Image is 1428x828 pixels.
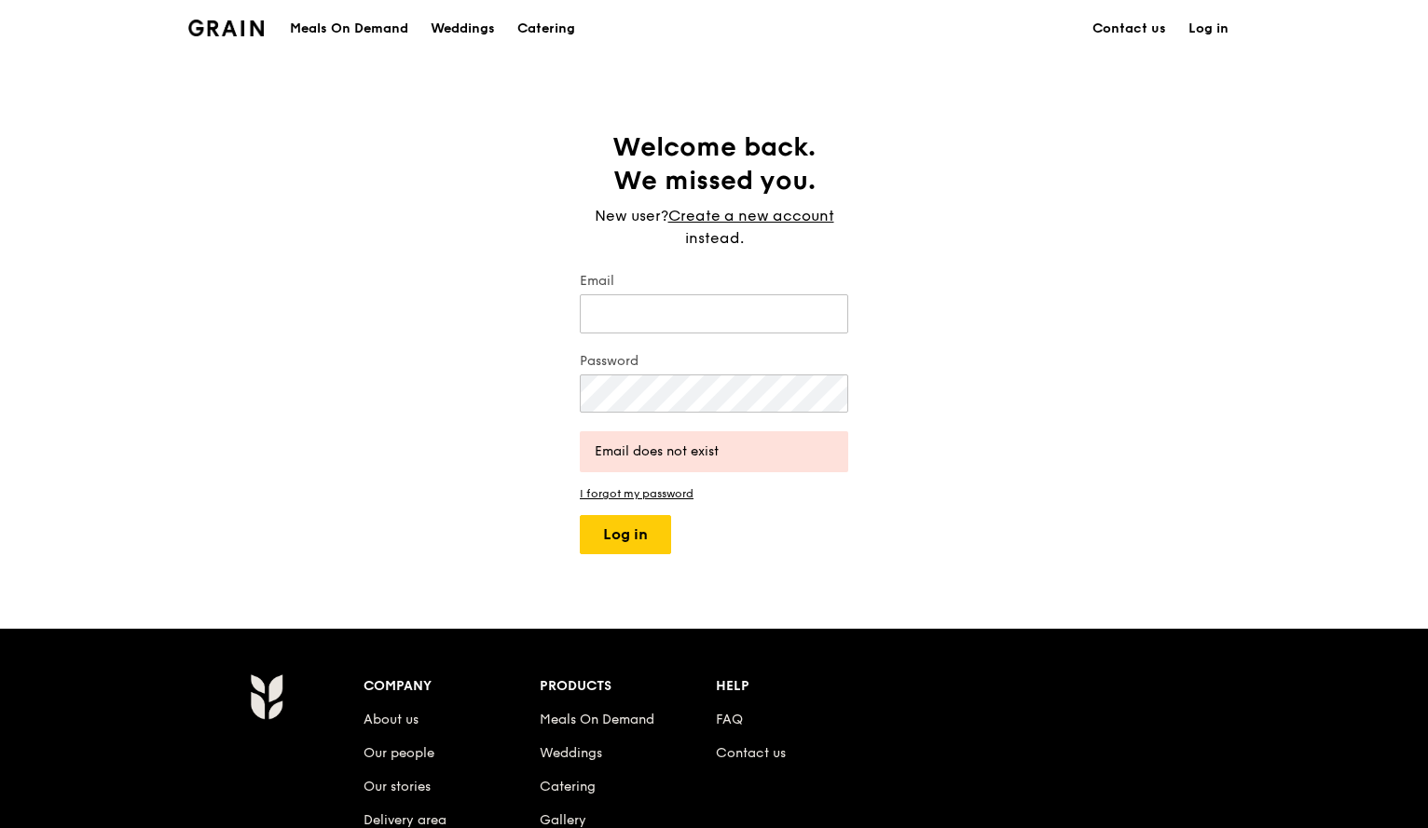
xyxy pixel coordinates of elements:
[540,779,596,794] a: Catering
[250,673,282,720] img: Grain
[1081,1,1177,57] a: Contact us
[580,515,671,554] button: Log in
[595,207,668,224] span: New user?
[668,205,834,227] a: Create a new account
[580,130,848,197] h1: Welcome back. We missed you.
[506,1,586,57] a: Catering
[364,712,419,727] a: About us
[716,712,743,727] a: FAQ
[188,20,264,36] img: Grain
[364,745,434,761] a: Our people
[595,442,833,461] div: Email does not exist
[1177,1,1240,57] a: Log in
[517,1,575,57] div: Catering
[540,712,654,727] a: Meals On Demand
[716,673,892,699] div: Help
[364,779,431,794] a: Our stories
[716,745,786,761] a: Contact us
[419,1,506,57] a: Weddings
[540,812,586,828] a: Gallery
[364,812,446,828] a: Delivery area
[431,1,495,57] div: Weddings
[580,272,848,291] label: Email
[364,673,540,699] div: Company
[685,229,744,247] span: instead.
[540,673,716,699] div: Products
[580,487,848,500] a: I forgot my password
[290,1,408,57] div: Meals On Demand
[580,352,848,371] label: Password
[540,745,602,761] a: Weddings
